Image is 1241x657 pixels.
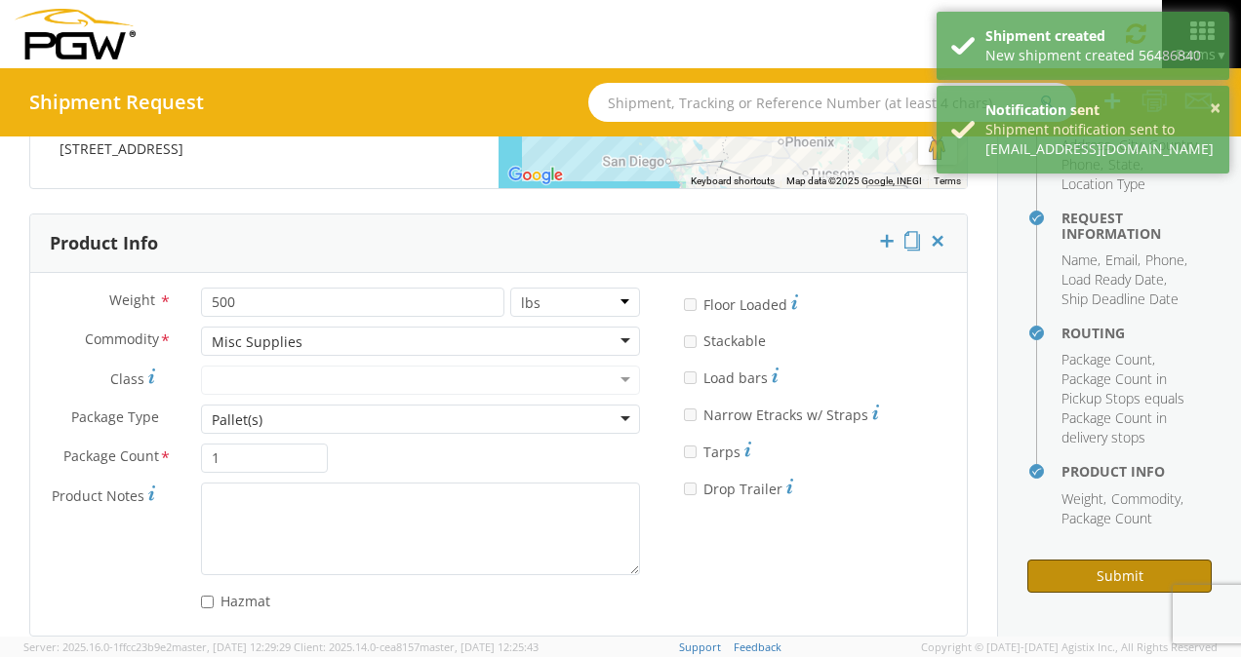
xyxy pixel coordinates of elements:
[1061,464,1212,479] h4: Product Info
[684,298,697,311] input: Floor Loaded
[1145,251,1187,270] li: ,
[201,589,274,611] label: Hazmat
[684,365,779,388] label: Load bars
[1061,489,1106,509] li: ,
[1061,270,1164,289] span: Load Ready Date
[918,126,957,165] button: Drag Pegman onto the map to open Street View
[71,407,159,430] span: Package Type
[921,639,1218,655] span: Copyright © [DATE]-[DATE] Agistix Inc., All Rights Reserved
[1061,251,1098,269] span: Name
[684,291,798,315] label: Floor Loaded
[684,439,751,462] label: Tarps
[29,92,204,113] h4: Shipment Request
[1105,251,1141,270] li: ,
[60,139,183,158] span: [STREET_ADDRESS]
[684,476,793,499] label: Drop Trailer
[985,46,1215,65] div: New shipment created 56486840
[679,639,721,654] a: Support
[734,639,781,654] a: Feedback
[15,9,136,59] img: pgw-form-logo-1aaa8060b1cc70fad034.png
[1027,560,1212,593] button: Submit
[684,328,770,351] label: Stackable
[23,639,291,654] span: Server: 2025.16.0-1ffcc23b9e2
[1061,509,1152,527] span: Package Count
[684,335,697,348] input: Stackable
[294,639,539,654] span: Client: 2025.14.0-cea8157
[50,234,158,253] h3: Product Info
[420,639,539,654] span: master, [DATE] 12:25:43
[684,445,697,458] input: Tarps
[63,446,159,469] span: Package Count
[85,329,159,352] span: Commodity
[109,290,155,309] span: Weight
[1061,369,1184,446] span: Package Count in Pickup Stops equals Package Count in delivery stops
[1061,489,1103,508] span: Weight
[934,175,961,186] a: Terms
[1061,270,1167,290] li: ,
[212,410,262,430] div: Pallet(s)
[503,163,568,188] a: Open this area in Google Maps (opens a new window)
[684,371,697,384] input: Load bars
[52,486,144,505] span: Product Notes
[1111,489,1181,508] span: Commodity
[684,483,697,495] input: Drop Trailer
[1111,489,1183,509] li: ,
[110,369,144,388] span: Class
[1061,211,1212,241] h4: Request Information
[985,100,1215,120] div: Notification sent
[1061,174,1145,193] span: Location Type
[1061,251,1101,270] li: ,
[503,163,568,188] img: Google
[212,332,302,352] div: Misc Supplies
[684,402,879,425] label: Narrow Etracks w/ Straps
[172,639,291,654] span: master, [DATE] 12:29:29
[588,83,1076,122] input: Shipment, Tracking or Reference Number (at least 4 chars)
[691,174,775,188] button: Keyboard shortcuts
[1210,95,1221,123] button: ×
[1061,326,1212,340] h4: Routing
[1145,251,1184,269] span: Phone
[1061,290,1179,308] span: Ship Deadline Date
[786,175,922,186] span: Map data ©2025 Google, INEGI
[1061,350,1155,369] li: ,
[1061,350,1152,368] span: Package Count
[201,596,214,608] input: Hazmat
[985,26,1215,46] div: Shipment created
[985,120,1215,159] div: Shipment notification sent to [EMAIL_ADDRESS][DOMAIN_NAME]
[684,408,697,421] input: Narrow Etracks w/ Straps
[1105,251,1138,269] span: Email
